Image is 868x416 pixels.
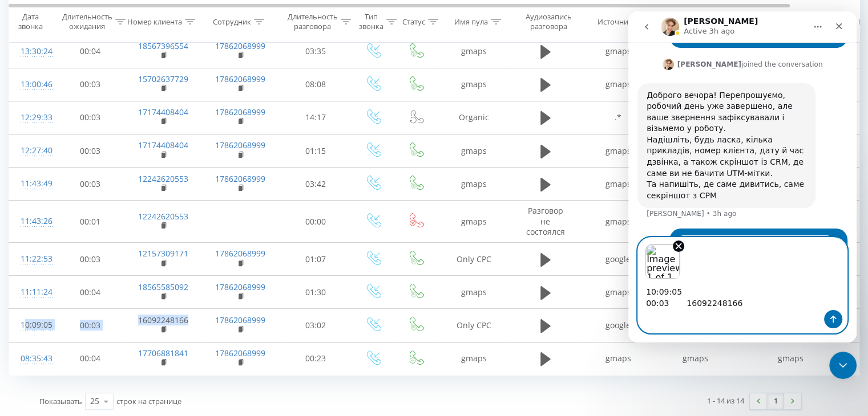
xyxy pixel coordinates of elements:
a: 17862068999 [215,315,265,325]
div: Имя пула [454,17,488,26]
td: Only CPC [437,309,511,342]
div: 08:35:43 [21,348,43,370]
a: 17174408404 [138,140,188,150]
div: Длительность разговора [288,12,338,31]
div: 12:27:40 [21,140,43,162]
span: строк на странице [116,396,181,406]
td: gmaps [437,68,511,101]
div: Аудиозапись разговора [521,12,576,31]
td: gmaps [580,134,657,168]
a: 16092248166 [138,315,188,325]
td: 01:30 [280,276,352,309]
div: Номер клиента [127,17,182,26]
div: Статус [402,17,425,26]
a: 17706881841 [138,348,188,358]
div: 10:09:05 [21,314,43,336]
td: gmaps [437,35,511,68]
td: 14:17 [280,101,352,134]
td: gmaps [437,342,511,375]
a: 18565585092 [138,282,188,292]
td: google [580,309,657,342]
td: 00:04 [55,35,126,68]
td: google [580,243,657,276]
td: 00:04 [55,342,126,375]
td: 03:42 [280,168,352,201]
td: gmaps [437,201,511,243]
a: 15702637729 [138,74,188,84]
td: gmaps [657,342,734,375]
td: 00:00 [280,201,352,243]
td: 00:03 [55,243,126,276]
a: 17862068999 [215,348,265,358]
span: Показывать [39,396,82,406]
iframe: Intercom live chat [628,11,857,342]
td: 00:01 [55,201,126,243]
div: 13:30:24 [21,40,43,63]
td: 03:02 [280,309,352,342]
a: 17862068999 [215,282,265,292]
td: 00:03 [55,309,126,342]
td: gmaps [580,342,657,375]
td: Only CPC [437,243,511,276]
span: Разговор не состоялся [526,205,565,236]
td: 08:08 [280,68,352,101]
div: Источник [597,17,632,26]
a: 1 [767,393,784,409]
td: gmaps [580,168,657,201]
div: 25 [90,395,99,407]
td: gmaps [580,35,657,68]
div: 12:29:33 [21,107,43,129]
div: Тип звонка [359,12,383,31]
td: gmaps [580,276,657,309]
a: 17862068999 [215,248,265,259]
td: 00:03 [55,168,126,201]
td: 00:03 [55,101,126,134]
a: 12157309171 [138,248,188,259]
a: 17174408404 [138,107,188,117]
td: gmaps [437,134,511,168]
div: Дата звонка [9,12,51,31]
td: 00:03 [55,68,126,101]
td: Organic [437,101,511,134]
iframe: Intercom live chat [829,352,857,379]
div: 11:43:49 [21,173,43,195]
a: 17862068999 [215,107,265,117]
td: gmaps [580,201,657,243]
td: 01:07 [280,243,352,276]
div: 13:00:46 [21,74,43,96]
a: 17862068999 [215,40,265,51]
div: Сотрудник [213,17,251,26]
a: 17862068999 [215,140,265,150]
td: 00:03 [55,134,126,168]
td: gmaps [580,68,657,101]
div: 11:11:24 [21,281,43,303]
td: 00:23 [280,342,352,375]
td: 00:04 [55,276,126,309]
div: Длительность ожидания [62,12,112,31]
td: 01:15 [280,134,352,168]
a: 18567396554 [138,40,188,51]
div: 1 - 14 из 14 [707,395,744,406]
td: gmaps [437,276,511,309]
td: gmaps [437,168,511,201]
